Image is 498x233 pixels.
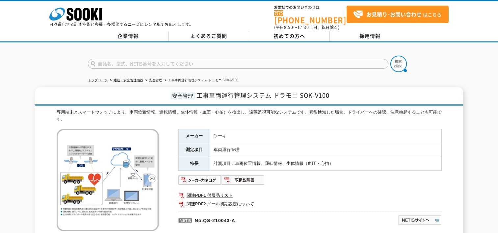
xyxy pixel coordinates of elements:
th: メーカー [178,129,210,143]
div: 専用端末とスマートウォッチにより、車両位置情報、運転情報、生体情報（血圧・心拍）を検出し、遠隔監視可能なシステムです。異常検知した場合、ドライバーへの確認、注意喚起することも可能です。 [57,109,442,123]
img: メーカーカタログ [178,175,222,185]
img: 工事車両運行管理システム ドラモニ SOK-V100 [57,129,159,231]
a: 採用情報 [330,31,410,41]
a: 初めての方へ [249,31,330,41]
a: 通信・安全管理機器 [114,78,143,82]
img: btn_search.png [390,56,407,72]
p: No.QS-210043-A [178,212,334,227]
img: 取扱説明書 [222,175,265,185]
span: (平日 ～ 土日、祝日除く) [274,24,339,30]
span: 初めての方へ [274,32,305,39]
span: 17:30 [297,24,309,30]
a: 関連PDF2 メール初期設定について [178,200,442,208]
a: 安全管理 [149,78,162,82]
span: 8:50 [284,24,293,30]
span: お電話でのお問い合わせは [274,6,347,10]
td: ソーキ [210,129,441,143]
td: 車両運行管理 [210,143,441,157]
span: 工事車両運行管理システム ドラモニ SOK-V100 [197,91,329,100]
input: 商品名、型式、NETIS番号を入力してください [88,59,388,69]
img: NETISサイトへ [398,215,442,225]
a: 取扱説明書 [222,179,265,184]
span: 安全管理 [170,92,195,99]
th: 特長 [178,157,210,171]
th: 測定項目 [178,143,210,157]
strong: お見積り･お問い合わせ [366,10,422,18]
p: 日々進化する計測技術と多種・多様化するニーズにレンタルでお応えします。 [49,22,194,26]
li: 工事車両運行管理システム ドラモニ SOK-V100 [163,77,238,84]
a: [PHONE_NUMBER] [274,10,347,24]
a: よくあるご質問 [169,31,249,41]
a: 企業情報 [88,31,169,41]
a: 関連PDF1 付属品リスト [178,191,442,200]
td: 計測項目：車両位置情報、運転情報、生体情報（血圧・心拍） [210,157,441,171]
a: お見積り･お問い合わせはこちら [347,6,449,23]
a: メーカーカタログ [178,179,222,184]
a: トップページ [88,78,108,82]
span: はこちら [353,10,441,19]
